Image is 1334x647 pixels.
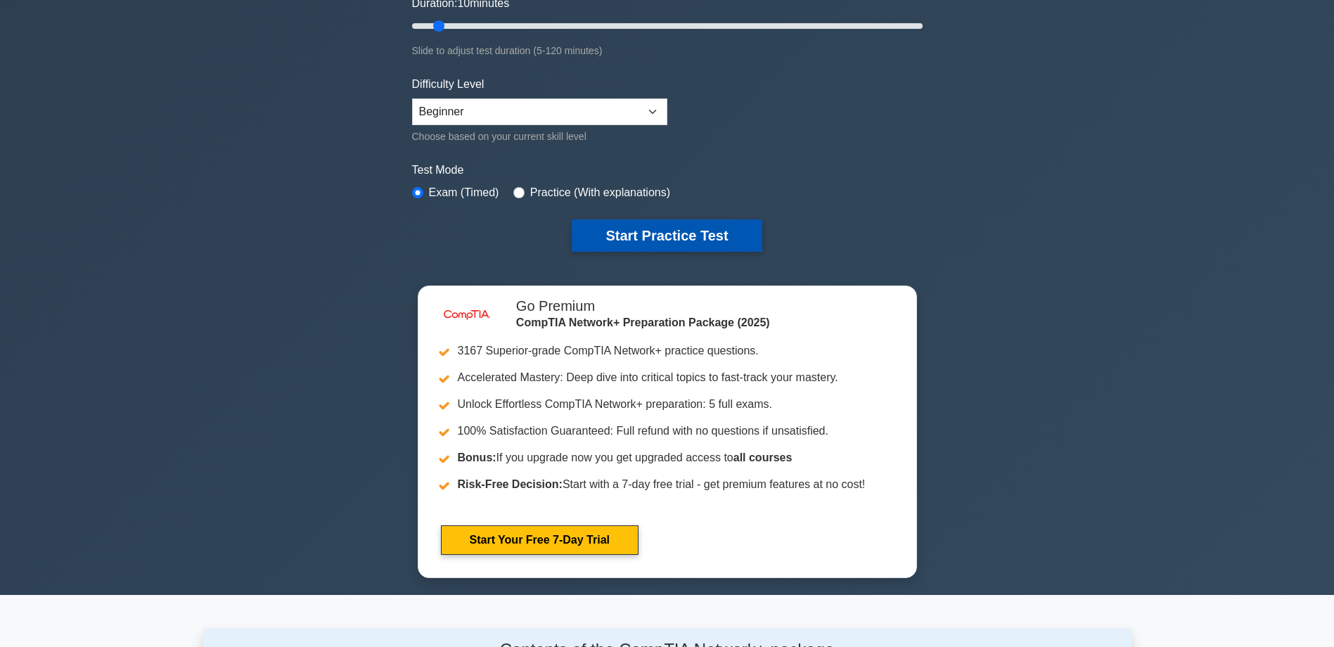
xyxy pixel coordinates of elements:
label: Practice (With explanations) [530,184,670,201]
button: Start Practice Test [572,219,762,252]
label: Difficulty Level [412,76,485,93]
div: Choose based on your current skill level [412,128,667,145]
a: Start Your Free 7-Day Trial [441,525,639,555]
label: Test Mode [412,162,923,179]
div: Slide to adjust test duration (5-120 minutes) [412,42,923,59]
label: Exam (Timed) [429,184,499,201]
